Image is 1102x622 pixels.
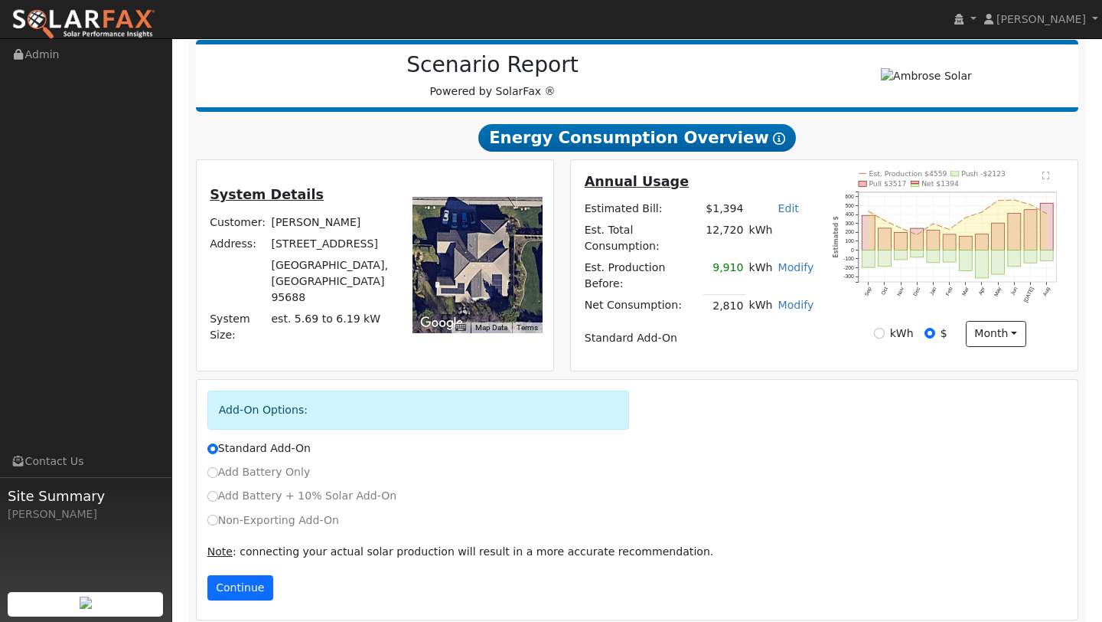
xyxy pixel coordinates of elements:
[895,233,908,250] rect: onclick=""
[703,198,746,219] td: $1,394
[869,169,947,178] text: Est. Production $4559
[996,13,1086,25] span: [PERSON_NAME]
[976,234,989,250] rect: onclick=""
[582,257,703,295] td: Est. Production Before:
[207,391,629,430] div: Add-On Options:
[269,254,396,308] td: [GEOGRAPHIC_DATA], [GEOGRAPHIC_DATA] 95688
[207,464,311,480] label: Add Battery Only
[1024,250,1037,264] rect: onclick=""
[874,328,885,339] input: kWh
[773,133,785,145] i: Show Help
[997,199,999,201] circle: onclick=""
[778,202,799,214] a: Edit
[517,323,538,332] a: Terms (opens in new tab)
[746,257,775,295] td: kWh
[8,486,164,506] span: Site Summary
[944,286,953,297] text: Feb
[778,299,814,311] a: Modify
[900,227,902,229] circle: onclick=""
[845,194,854,199] text: 600
[778,261,814,273] a: Modify
[961,169,1006,178] text: Push -$2123
[966,321,1026,347] button: month
[916,234,918,236] circle: onclick=""
[455,322,466,333] button: Keyboard shortcuts
[746,219,817,257] td: kWh
[981,211,983,214] circle: onclick=""
[207,575,273,601] button: Continue
[895,250,908,260] rect: onclick=""
[896,286,905,296] text: Nov
[992,223,1005,250] rect: onclick=""
[1046,213,1048,215] circle: onclick=""
[965,217,967,219] circle: onclick=""
[959,236,972,250] rect: onclick=""
[880,286,888,296] text: Oct
[869,179,907,188] text: Pull $3517
[851,247,854,253] text: 0
[207,467,218,478] input: Add Battery Only
[746,295,775,317] td: kWh
[878,228,891,250] rect: onclick=""
[961,286,970,296] text: Mar
[911,250,924,257] rect: onclick=""
[959,250,972,271] rect: onclick=""
[845,211,854,217] text: 400
[1022,286,1035,304] text: [DATE]
[1041,250,1054,261] rect: onclick=""
[271,313,380,325] span: est. 5.69 to 6.19 kW
[843,274,854,280] text: -300
[932,223,934,225] circle: onclick=""
[924,328,935,339] input: $
[582,219,703,257] td: Est. Total Consumption:
[845,221,854,226] text: 300
[943,250,956,263] rect: onclick=""
[948,228,950,231] circle: onclick=""
[1010,286,1019,296] text: Jun
[211,52,774,78] h2: Scenario Report
[8,506,164,522] div: [PERSON_NAME]
[883,220,885,222] circle: onclick=""
[416,313,467,333] a: Open this area in Google Maps (opens a new window)
[585,174,689,189] u: Annual Usage
[921,179,959,188] text: Net $1394
[1029,204,1032,206] circle: onclick=""
[207,233,269,254] td: Address:
[977,286,986,296] text: Apr
[269,211,396,233] td: [PERSON_NAME]
[207,488,397,504] label: Add Battery + 10% Solar Add-On
[207,545,714,558] span: : connecting your actual solar production will result in a more accurate recommendation.
[911,228,924,250] rect: onclick=""
[890,326,914,342] label: kWh
[845,238,854,244] text: 100
[993,286,1003,298] text: May
[11,8,155,41] img: SolarFax
[927,250,940,263] rect: onclick=""
[207,309,269,346] td: System Size:
[416,313,467,333] img: Google
[878,250,891,267] rect: onclick=""
[943,234,956,250] rect: onclick=""
[210,187,324,202] u: System Details
[703,257,746,295] td: 9,910
[269,309,396,346] td: System Size
[863,286,872,298] text: Sep
[862,250,875,268] rect: onclick=""
[269,233,396,254] td: [STREET_ADDRESS]
[582,295,703,317] td: Net Consumption:
[927,231,940,250] rect: onclick=""
[1042,286,1051,298] text: Aug
[843,256,854,261] text: -100
[207,211,269,233] td: Customer:
[1013,199,1016,201] circle: onclick=""
[867,210,869,212] circle: onclick=""
[1024,210,1037,250] rect: onclick=""
[703,219,746,257] td: 12,720
[976,250,989,279] rect: onclick=""
[204,52,782,100] div: Powered by SolarFax ®
[207,444,218,454] input: Standard Add-On
[1008,250,1021,267] rect: onclick=""
[1041,203,1054,250] rect: onclick=""
[912,286,921,296] text: Dec
[207,491,218,502] input: Add Battery + 10% Solar Add-On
